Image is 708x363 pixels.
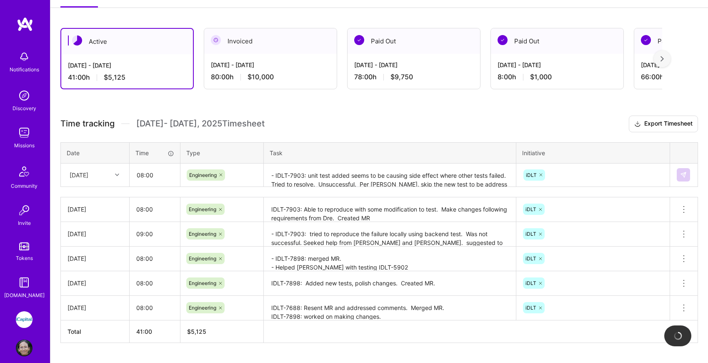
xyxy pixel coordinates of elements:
div: 8:00 h [498,73,617,81]
img: Paid Out [641,35,651,45]
div: [DATE] [68,254,123,263]
span: $ 5,125 [187,328,206,335]
div: Discovery [13,104,36,113]
div: Paid Out [491,28,623,54]
th: Total [61,320,130,343]
div: [DATE] [70,171,88,179]
img: Invoiced [211,35,221,45]
span: [DATE] - [DATE] , 2025 Timesheet [136,118,265,129]
img: right [660,56,664,62]
img: Community [14,161,34,181]
div: [DATE] - [DATE] [354,60,473,69]
div: Active [61,29,193,54]
th: Type [180,142,264,163]
span: iDLT [525,206,536,212]
input: HH:MM [130,272,180,294]
div: 80:00 h [211,73,330,81]
textarea: - IDLT-7903: tried to reproduce the failure locally using backend test. Was not successful. Seeke... [265,223,515,246]
div: Notifications [10,65,39,74]
div: Tokens [16,254,33,262]
span: iDLT [526,172,537,178]
span: Time tracking [60,118,115,129]
div: [DATE] - [DATE] [211,60,330,69]
span: $1,000 [530,73,552,81]
input: HH:MM [130,164,180,186]
textarea: IDLT-7903: Able to reproduce with some modification to test. Make changes following requirements ... [265,198,515,222]
input: HH:MM [130,223,180,245]
span: iDLT [525,255,536,262]
span: iDLT [525,280,536,286]
div: [DATE] [68,279,123,287]
div: Community [11,181,38,190]
div: 41:00 h [68,73,186,82]
img: Invite [16,202,33,219]
textarea: - IDLT-7898: merged MR. - Helped [PERSON_NAME] with testing IDLT-5902 - IDLT-7930: started lookin... [265,247,515,270]
span: Engineering [189,231,216,237]
img: bell [16,48,33,65]
a: iCapital: Build and maintain RESTful API [14,311,35,328]
span: Engineering [189,305,216,311]
img: Submit [680,171,687,178]
img: Paid Out [498,35,508,45]
img: User Avatar [16,340,33,356]
span: Engineering [189,172,217,178]
img: guide book [16,274,33,291]
div: Invite [18,219,31,227]
span: Engineering [189,255,216,262]
span: $9,750 [390,73,413,81]
textarea: IDLT-7688: Resent MR and addressed comments. Merged MR. IDLT-7898: worked on making changes. [265,297,515,320]
img: tokens [19,242,29,250]
div: [DATE] [68,205,123,214]
th: 41:00 [130,320,180,343]
img: logo [17,17,33,32]
div: null [677,168,691,181]
span: Engineering [189,280,216,286]
div: Missions [14,141,35,150]
button: Export Timesheet [629,116,698,132]
span: iDLT [525,231,536,237]
span: iDLT [525,305,536,311]
textarea: - IDLT-7903: unit test added seems to be causing side effect where other tests failed. Tried to r... [265,164,515,187]
textarea: IDLT-7898: Added new tests, polish changes. Created MR. [265,272,515,295]
span: $10,000 [248,73,274,81]
div: [DATE] - [DATE] [498,60,617,69]
div: [DOMAIN_NAME] [4,291,45,300]
i: icon Chevron [115,173,119,177]
div: [DATE] - [DATE] [68,61,186,70]
img: loading [674,332,682,340]
img: Paid Out [354,35,364,45]
img: iCapital: Build and maintain RESTful API [16,311,33,328]
span: Engineering [189,206,216,212]
div: Time [135,149,174,157]
div: 78:00 h [354,73,473,81]
i: icon Download [634,120,641,129]
img: Active [72,35,82,45]
input: HH:MM [130,297,180,319]
th: Task [264,142,516,163]
th: Date [61,142,130,163]
div: [DATE] [68,229,123,238]
input: HH:MM [130,247,180,270]
span: $5,125 [104,73,125,82]
a: User Avatar [14,340,35,356]
div: Initiative [522,149,664,157]
div: [DATE] [68,303,123,312]
div: Paid Out [348,28,480,54]
input: HH:MM [130,198,180,220]
div: Invoiced [204,28,337,54]
img: teamwork [16,124,33,141]
img: discovery [16,87,33,104]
